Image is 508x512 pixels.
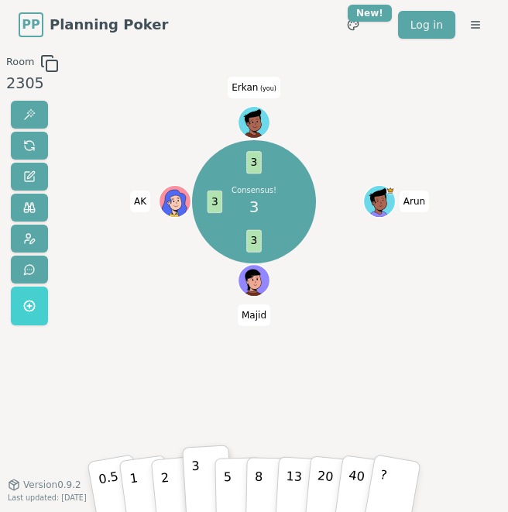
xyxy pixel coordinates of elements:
[23,479,81,491] span: Version 0.9.2
[8,479,81,491] button: Version0.9.2
[11,132,48,160] button: Reset votes
[22,15,39,34] span: PP
[249,195,259,218] span: 3
[232,184,277,195] p: Consensus!
[6,54,34,73] span: Room
[11,101,48,129] button: Reveal votes
[11,194,48,222] button: Watch only
[398,11,455,39] a: Log in
[238,304,270,326] span: Click to change your name
[339,11,367,39] button: New!
[191,455,202,508] p: 3
[246,229,261,252] span: 3
[228,77,280,98] span: Click to change your name
[11,287,48,325] button: Get a named room
[8,493,87,502] span: Last updated: [DATE]
[400,191,429,212] span: Click to change your name
[239,108,269,138] button: Click to change your avatar
[11,225,48,253] button: Change avatar
[6,73,59,95] div: 2305
[11,256,48,283] button: Send feedback
[19,12,168,37] a: PPPlanning Poker
[11,163,48,191] button: Change name
[386,187,394,194] span: Arun is the host
[246,151,261,174] span: 3
[348,5,392,22] div: New!
[130,191,150,212] span: Click to change your name
[50,14,168,36] span: Planning Poker
[208,191,222,213] span: 3
[258,85,276,92] span: (you)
